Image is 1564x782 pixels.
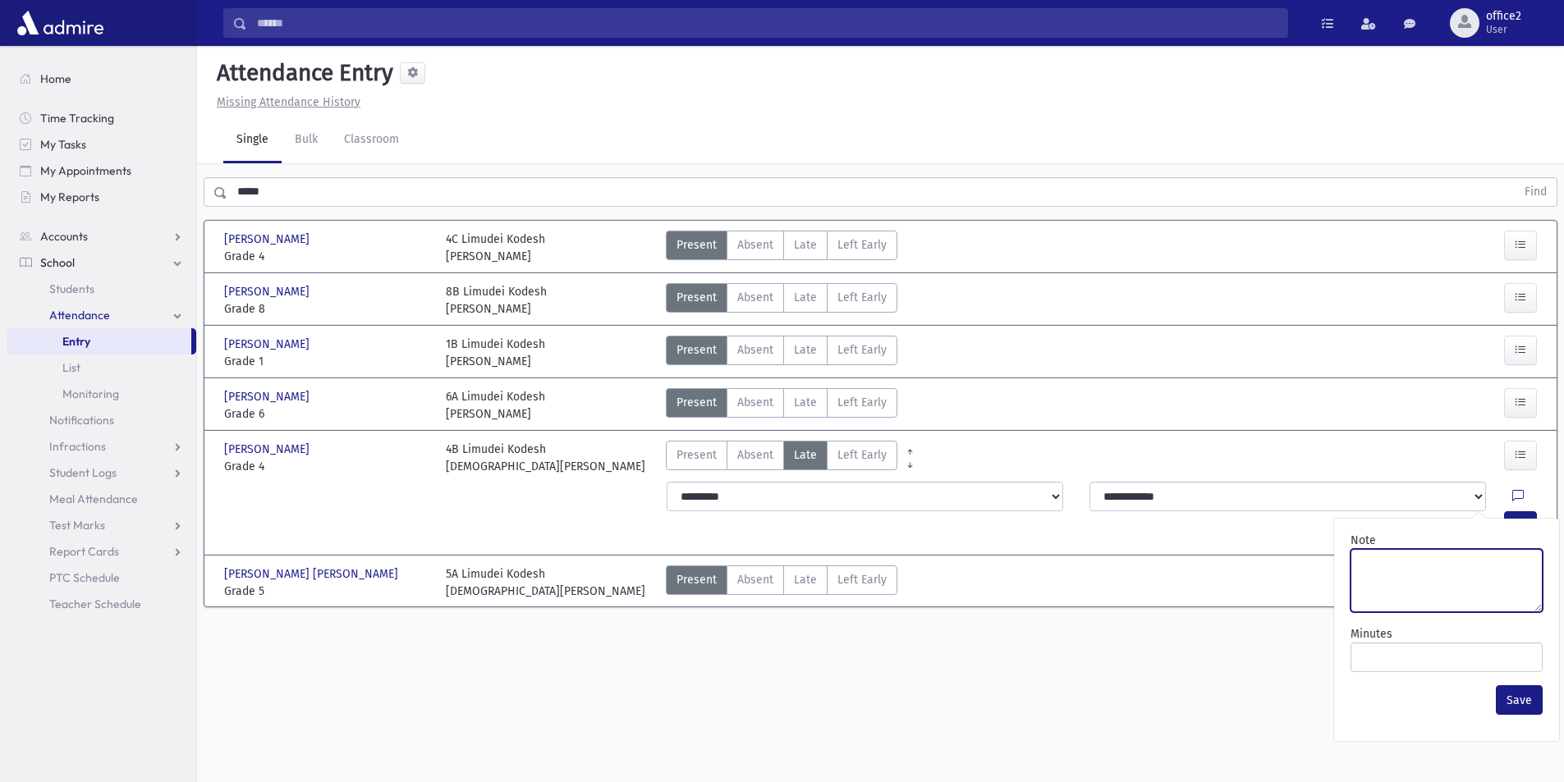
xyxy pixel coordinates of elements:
[49,281,94,296] span: Students
[446,565,645,600] div: 5A Limudei Kodesh [DEMOGRAPHIC_DATA][PERSON_NAME]
[13,7,108,39] img: AdmirePro
[62,386,119,401] span: Monitoring
[1515,178,1557,206] button: Find
[49,465,117,480] span: Student Logs
[224,441,313,458] span: [PERSON_NAME]
[446,388,545,423] div: 6A Limudei Kodesh [PERSON_NAME]
[1486,23,1521,36] span: User
[223,117,282,163] a: Single
[1351,532,1376,549] label: Note
[737,446,773,464] span: Absent
[40,229,88,244] span: Accounts
[794,571,817,588] span: Late
[446,336,545,370] div: 1B Limudei Kodesh [PERSON_NAME]
[7,433,196,460] a: Infractions
[224,405,429,423] span: Grade 6
[7,105,196,131] a: Time Tracking
[666,388,897,423] div: AttTypes
[7,460,196,486] a: Student Logs
[677,289,717,306] span: Present
[677,341,717,359] span: Present
[837,446,887,464] span: Left Early
[7,249,196,276] a: School
[210,95,360,109] a: Missing Attendance History
[49,439,106,454] span: Infractions
[7,486,196,512] a: Meal Attendance
[666,283,897,318] div: AttTypes
[7,565,196,591] a: PTC Schedule
[40,255,75,270] span: School
[49,308,110,322] span: Attendance
[446,231,545,265] div: 4C Limudei Kodesh [PERSON_NAME]
[737,394,773,411] span: Absent
[7,223,196,249] a: Accounts
[7,302,196,328] a: Attendance
[49,413,114,428] span: Notifications
[49,597,141,611] span: Teacher Schedule
[837,289,887,306] span: Left Early
[224,583,429,600] span: Grade 5
[217,95,360,109] u: Missing Attendance History
[666,565,897,600] div: AttTypes
[7,354,196,381] a: List
[7,407,196,433] a: Notifications
[837,236,887,254] span: Left Early
[677,446,717,464] span: Present
[224,300,429,318] span: Grade 8
[677,236,717,254] span: Present
[224,565,401,583] span: [PERSON_NAME] [PERSON_NAME]
[224,388,313,405] span: [PERSON_NAME]
[224,458,429,475] span: Grade 4
[40,190,99,204] span: My Reports
[49,544,119,559] span: Report Cards
[7,538,196,565] a: Report Cards
[737,341,773,359] span: Absent
[1351,625,1392,643] label: Minutes
[446,441,645,475] div: 4B Limudei Kodesh [DEMOGRAPHIC_DATA][PERSON_NAME]
[224,231,313,248] span: [PERSON_NAME]
[837,571,887,588] span: Left Early
[224,248,429,265] span: Grade 4
[737,236,773,254] span: Absent
[224,353,429,370] span: Grade 1
[794,446,817,464] span: Late
[62,360,80,375] span: List
[666,336,897,370] div: AttTypes
[247,8,1287,38] input: Search
[7,381,196,407] a: Monitoring
[446,283,547,318] div: 8B Limudei Kodesh [PERSON_NAME]
[1496,685,1543,715] button: Save
[49,570,120,585] span: PTC Schedule
[794,394,817,411] span: Late
[794,341,817,359] span: Late
[7,276,196,302] a: Students
[794,236,817,254] span: Late
[49,492,138,506] span: Meal Attendance
[837,341,887,359] span: Left Early
[7,328,191,354] a: Entry
[331,117,412,163] a: Classroom
[666,231,897,265] div: AttTypes
[7,158,196,184] a: My Appointments
[7,591,196,617] a: Teacher Schedule
[737,289,773,306] span: Absent
[40,111,114,126] span: Time Tracking
[49,518,105,533] span: Test Marks
[7,184,196,210] a: My Reports
[7,131,196,158] a: My Tasks
[1486,10,1521,23] span: office2
[224,336,313,353] span: [PERSON_NAME]
[40,163,131,178] span: My Appointments
[794,289,817,306] span: Late
[737,571,773,588] span: Absent
[40,71,71,86] span: Home
[7,512,196,538] a: Test Marks
[837,394,887,411] span: Left Early
[282,117,331,163] a: Bulk
[40,137,86,152] span: My Tasks
[210,59,393,87] h5: Attendance Entry
[677,394,717,411] span: Present
[666,441,897,475] div: AttTypes
[7,66,196,92] a: Home
[224,283,313,300] span: [PERSON_NAME]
